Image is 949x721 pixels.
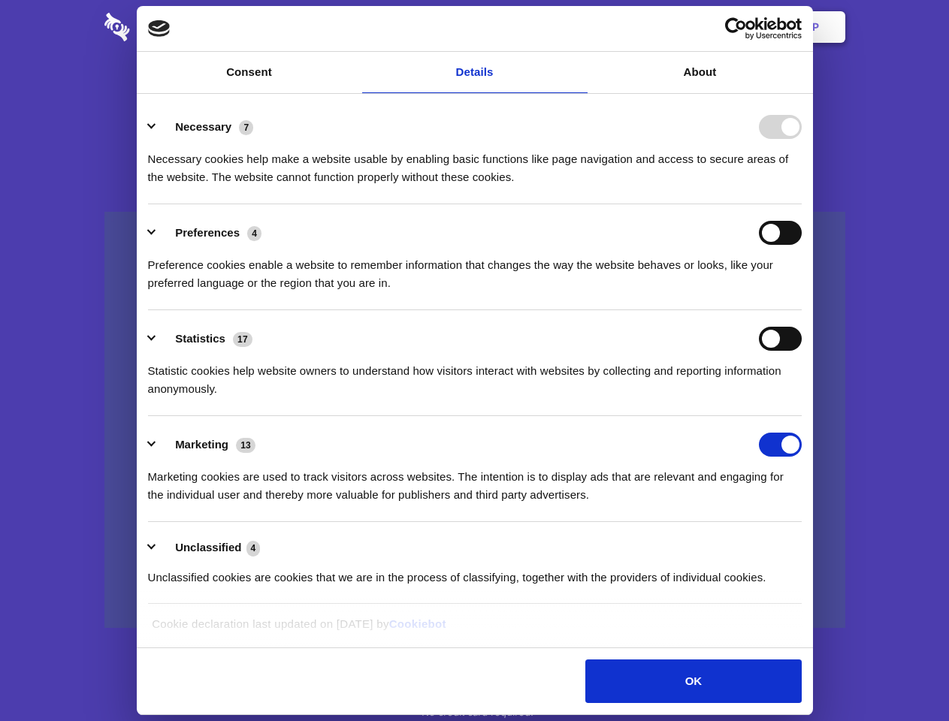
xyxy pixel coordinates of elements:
button: Unclassified (4) [148,538,270,557]
button: OK [585,659,801,703]
a: Cookiebot [389,617,446,630]
div: Necessary cookies help make a website usable by enabling basic functions like page navigation and... [148,139,802,186]
div: Cookie declaration last updated on [DATE] by [141,615,808,644]
a: Pricing [441,4,506,50]
button: Preferences (4) [148,221,271,245]
h4: Auto-redaction of sensitive data, encrypted data sharing and self-destructing private chats. Shar... [104,137,845,186]
div: Preference cookies enable a website to remember information that changes the way the website beha... [148,245,802,292]
div: Unclassified cookies are cookies that we are in the process of classifying, together with the pro... [148,557,802,587]
div: Marketing cookies are used to track visitors across websites. The intention is to display ads tha... [148,457,802,504]
a: Details [362,52,588,93]
span: 13 [236,438,255,453]
div: Statistic cookies help website owners to understand how visitors interact with websites by collec... [148,351,802,398]
label: Necessary [175,120,231,133]
img: logo-wordmark-white-trans-d4663122ce5f474addd5e946df7df03e33cb6a1c49d2221995e7729f52c070b2.svg [104,13,233,41]
a: About [588,52,813,93]
span: 4 [246,541,261,556]
span: 17 [233,332,252,347]
a: Usercentrics Cookiebot - opens in a new window [670,17,802,40]
button: Marketing (13) [148,433,265,457]
button: Necessary (7) [148,115,263,139]
button: Statistics (17) [148,327,262,351]
h1: Eliminate Slack Data Loss. [104,68,845,122]
label: Marketing [175,438,228,451]
a: Contact [609,4,679,50]
iframe: Drift Widget Chat Controller [874,646,931,703]
a: Consent [137,52,362,93]
label: Statistics [175,332,225,345]
span: 7 [239,120,253,135]
a: Wistia video thumbnail [104,212,845,629]
a: Login [682,4,747,50]
span: 4 [247,226,261,241]
label: Preferences [175,226,240,239]
img: logo [148,20,171,37]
